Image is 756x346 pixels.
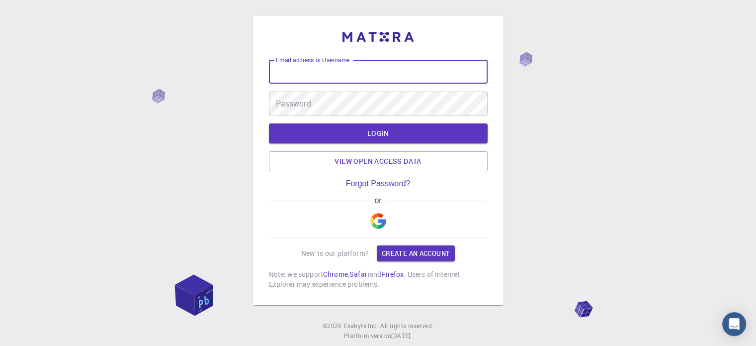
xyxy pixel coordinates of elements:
[269,269,488,289] p: Note: we support , and . Users of Internet Explorer may experience problems.
[391,332,412,340] span: [DATE] .
[722,312,746,336] div: Open Intercom Messenger
[344,331,391,341] span: Platform version
[370,196,386,205] span: or
[380,321,433,331] span: All rights reserved.
[269,151,488,171] a: View open access data
[349,269,369,279] a: Safari
[381,269,404,279] a: Firefox
[391,331,412,341] a: [DATE].
[323,321,343,331] span: © 2025
[377,245,455,261] a: Create an account
[269,123,488,143] button: LOGIN
[370,213,386,229] img: Google
[276,56,349,64] label: Email address or Username
[323,269,348,279] a: Chrome
[343,322,378,330] span: Exabyte Inc.
[301,248,369,258] p: New to our platform?
[343,321,378,331] a: Exabyte Inc.
[346,179,411,188] a: Forgot Password?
